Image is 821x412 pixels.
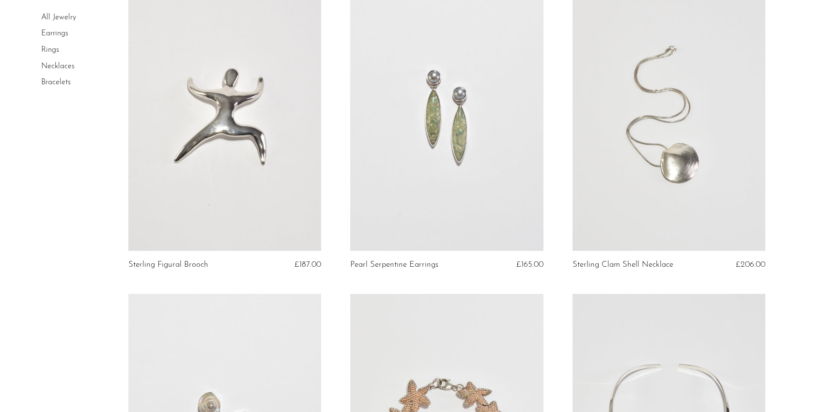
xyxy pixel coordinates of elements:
a: Sterling Figural Brooch [128,260,208,269]
a: Sterling Clam Shell Necklace [573,260,673,269]
span: £187.00 [294,260,321,269]
a: Rings [41,46,59,54]
span: £206.00 [736,260,765,269]
a: All Jewelry [41,14,76,21]
span: £165.00 [516,260,543,269]
a: Bracelets [41,78,71,86]
a: Necklaces [41,62,75,70]
a: Earrings [41,30,68,38]
a: Pearl Serpentine Earrings [350,260,438,269]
